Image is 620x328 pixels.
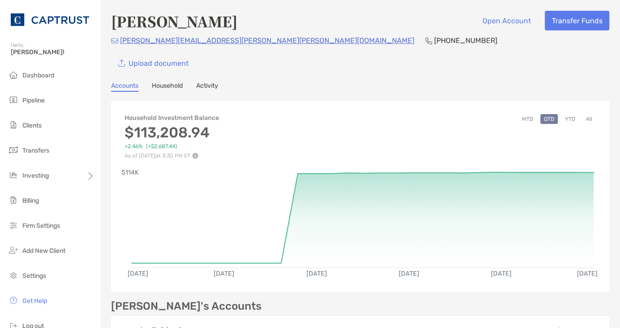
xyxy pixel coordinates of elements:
[111,82,138,92] a: Accounts
[8,245,19,256] img: add_new_client icon
[8,119,19,130] img: clients icon
[111,38,118,43] img: Email Icon
[577,270,598,277] text: [DATE]
[125,153,219,159] p: As of [DATE] at 3:30 PM ET
[8,145,19,155] img: transfers icon
[146,143,177,150] span: ( +$2,687.44 )
[8,69,19,80] img: dashboard icon
[11,48,95,56] span: [PERSON_NAME]!
[518,114,537,124] button: MTD
[22,122,42,129] span: Clients
[582,114,596,124] button: All
[152,82,183,92] a: Household
[8,94,19,105] img: pipeline icon
[8,295,19,306] img: get-help icon
[214,270,234,277] text: [DATE]
[434,35,497,46] p: [PHONE_NUMBER]
[22,97,45,104] span: Pipeline
[545,11,609,30] button: Transfer Funds
[22,197,39,204] span: Billing
[111,301,262,312] p: [PERSON_NAME]'s Accounts
[561,114,579,124] button: YTD
[118,60,125,67] img: button icon
[22,72,54,79] span: Dashboard
[8,220,19,230] img: firm-settings icon
[120,35,414,46] p: [PERSON_NAME][EMAIL_ADDRESS][PERSON_NAME][PERSON_NAME][DOMAIN_NAME]
[8,270,19,281] img: settings icon
[399,270,419,277] text: [DATE]
[22,247,65,255] span: Add New Client
[540,114,558,124] button: QTD
[22,147,49,154] span: Transfers
[111,53,195,73] a: Upload document
[425,37,432,44] img: Phone Icon
[491,270,512,277] text: [DATE]
[128,270,148,277] text: [DATE]
[192,153,198,159] img: Performance Info
[306,270,327,277] text: [DATE]
[196,82,218,92] a: Activity
[22,222,60,230] span: Firm Settings
[475,11,538,30] button: Open Account
[8,170,19,180] img: investing icon
[125,143,142,150] span: +2.46%
[125,114,219,122] h4: Household Investment Balance
[121,169,139,176] text: $114K
[22,172,49,179] span: Investing
[11,4,89,36] img: CAPTRUST Logo
[125,124,219,141] h3: $113,208.94
[22,297,47,305] span: Get Help
[22,272,46,280] span: Settings
[111,11,237,31] h4: [PERSON_NAME]
[8,195,19,205] img: billing icon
